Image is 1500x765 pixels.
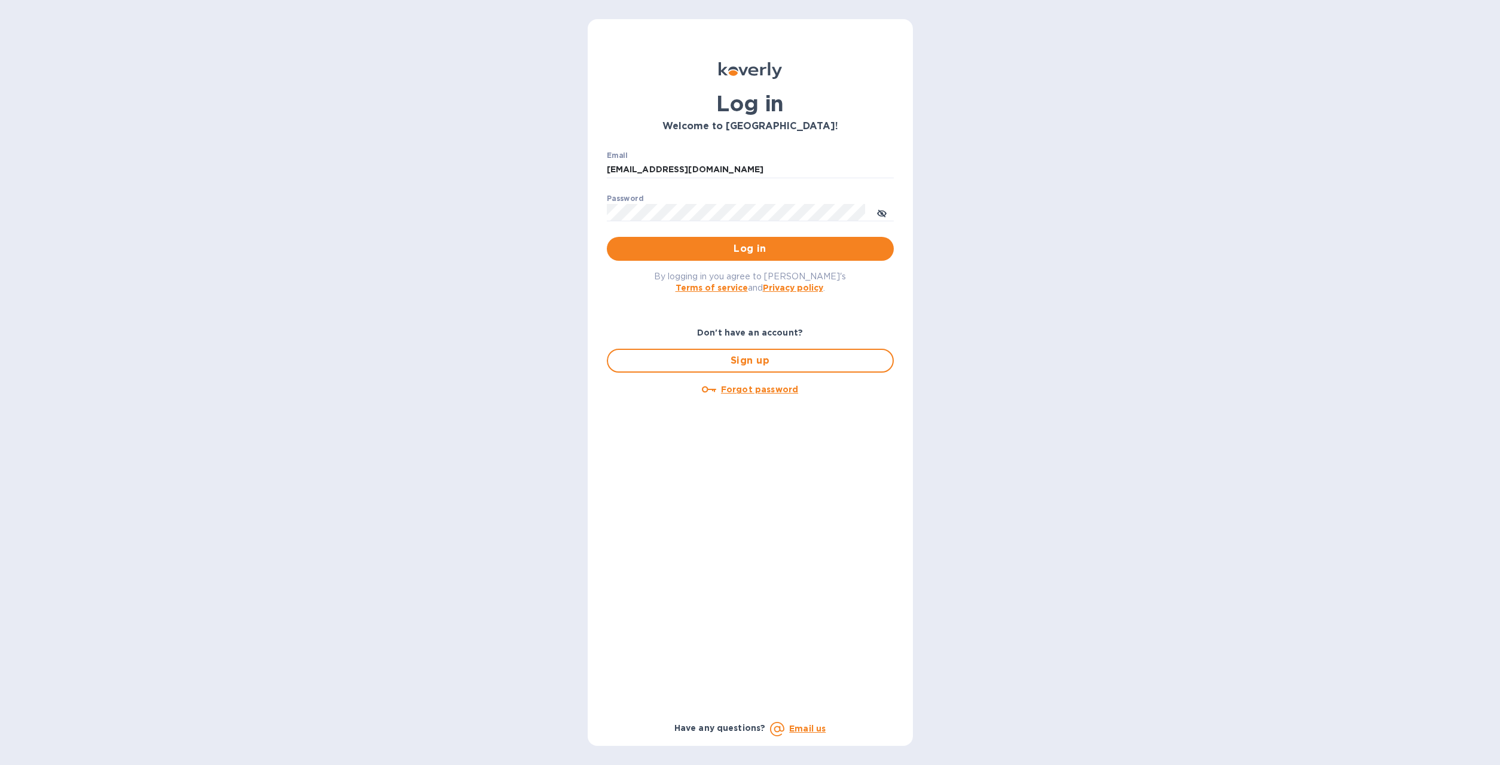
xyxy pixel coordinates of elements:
a: Email us [789,724,826,733]
button: Sign up [607,349,894,373]
label: Password [607,195,643,202]
h3: Welcome to [GEOGRAPHIC_DATA]! [607,121,894,132]
button: toggle password visibility [870,200,894,224]
h1: Log in [607,91,894,116]
b: Don't have an account? [697,328,803,337]
input: Enter email address [607,161,894,179]
u: Forgot password [721,385,798,394]
a: Privacy policy [763,283,823,292]
span: By logging in you agree to [PERSON_NAME]'s and . [654,272,846,292]
a: Terms of service [676,283,748,292]
span: Sign up [618,353,883,368]
img: Koverly [719,62,782,79]
span: Log in [616,242,884,256]
label: Email [607,152,628,159]
button: Log in [607,237,894,261]
b: Have any questions? [674,723,766,733]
